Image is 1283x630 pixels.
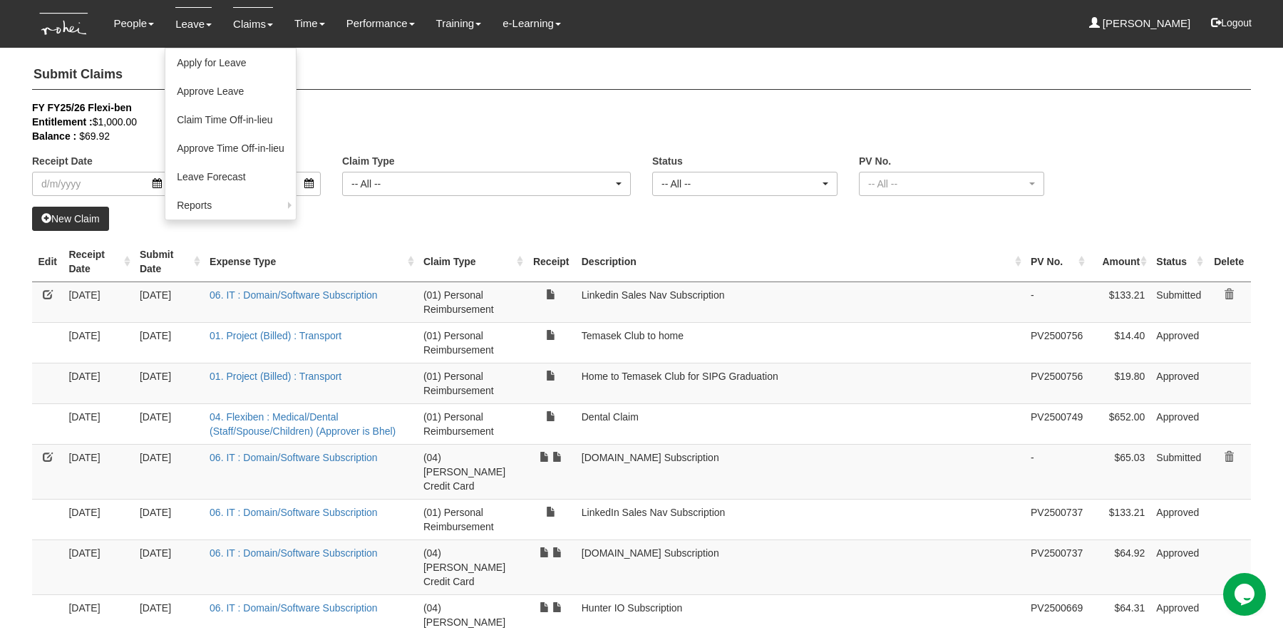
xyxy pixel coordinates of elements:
th: Submit Date : activate to sort column ascending [134,242,204,282]
td: (04) [PERSON_NAME] Credit Card [418,539,527,594]
a: Claims [233,7,273,41]
td: [DATE] [63,282,134,322]
a: Training [436,7,482,40]
td: [DATE] [134,322,204,363]
td: [DATE] [63,444,134,499]
span: $69.92 [79,130,110,142]
td: [DATE] [63,363,134,403]
td: [DATE] [134,539,204,594]
td: Dental Claim [576,403,1025,444]
th: Description : activate to sort column ascending [576,242,1025,282]
a: Leave Forecast [165,162,296,191]
td: - [1025,444,1088,499]
td: Linkedin Sales Nav Subscription [576,282,1025,322]
td: Submitted [1150,444,1207,499]
td: Approved [1150,499,1207,539]
b: Balance : [32,130,76,142]
b: Entitlement : [32,116,93,128]
td: [DATE] [134,444,204,499]
a: [PERSON_NAME] [1089,7,1191,40]
th: PV No. : activate to sort column ascending [1025,242,1088,282]
label: Receipt Date [32,154,93,168]
td: [DATE] [63,322,134,363]
a: Approve Time Off-in-lieu [165,134,296,162]
a: Reports [165,191,296,220]
td: PV2500737 [1025,539,1088,594]
td: $65.03 [1088,444,1150,499]
input: d/m/yyyy [32,172,169,196]
button: -- All -- [859,172,1044,196]
td: PV2500737 [1025,499,1088,539]
a: Claim Time Off-in-lieu [165,105,296,134]
td: (01) Personal Reimbursement [418,363,527,403]
div: -- All -- [868,177,1026,191]
a: Performance [346,7,415,40]
td: Approved [1150,539,1207,594]
div: -- All -- [351,177,613,191]
td: [DATE] [134,363,204,403]
th: Expense Type : activate to sort column ascending [204,242,418,282]
a: Apply for Leave [165,48,296,77]
a: New Claim [32,207,109,231]
a: 06. IT : Domain/Software Subscription [210,602,378,614]
td: PV2500756 [1025,363,1088,403]
th: Edit [32,242,63,282]
td: $133.21 [1088,282,1150,322]
th: Receipt Date : activate to sort column ascending [63,242,134,282]
a: Leave [175,7,212,41]
td: $652.00 [1088,403,1150,444]
button: -- All -- [652,172,838,196]
td: [DATE] [63,403,134,444]
button: -- All -- [342,172,631,196]
td: [DATE] [63,499,134,539]
th: Receipt [527,242,576,282]
div: $1,000.00 [32,115,1230,129]
a: 06. IT : Domain/Software Subscription [210,507,378,518]
td: Home to Temasek Club for SIPG Graduation [576,363,1025,403]
td: Temasek Club to home [576,322,1025,363]
td: Approved [1150,322,1207,363]
td: - [1025,282,1088,322]
button: Logout [1201,6,1262,40]
a: Time [294,7,325,40]
a: 04. Flexiben : Medical/Dental (Staff/Spouse/Children) (Approver is Bhel) [210,411,396,437]
td: PV2500756 [1025,322,1088,363]
td: [DATE] [134,403,204,444]
h4: Submit Claims [32,61,1251,90]
a: Approve Leave [165,77,296,105]
a: 01. Project (Billed) : Transport [210,330,341,341]
td: Approved [1150,363,1207,403]
a: 06. IT : Domain/Software Subscription [210,547,378,559]
td: Approved [1150,403,1207,444]
a: 06. IT : Domain/Software Subscription [210,452,378,463]
td: LinkedIn Sales Nav Subscription [576,499,1025,539]
td: [DATE] [134,499,204,539]
th: Amount : activate to sort column ascending [1088,242,1150,282]
td: [DOMAIN_NAME] Subscription [576,539,1025,594]
th: Status : activate to sort column ascending [1150,242,1207,282]
b: FY FY25/26 Flexi-ben [32,102,132,113]
a: 01. Project (Billed) : Transport [210,371,341,382]
td: $64.92 [1088,539,1150,594]
a: e-Learning [503,7,561,40]
label: Claim Type [342,154,395,168]
td: (01) Personal Reimbursement [418,403,527,444]
td: (04) [PERSON_NAME] Credit Card [418,444,527,499]
label: Status [652,154,683,168]
th: Claim Type : activate to sort column ascending [418,242,527,282]
td: Submitted [1150,282,1207,322]
th: Delete [1207,242,1251,282]
div: -- All -- [661,177,820,191]
td: (01) Personal Reimbursement [418,282,527,322]
td: (01) Personal Reimbursement [418,499,527,539]
td: $14.40 [1088,322,1150,363]
td: [DOMAIN_NAME] Subscription [576,444,1025,499]
a: People [113,7,154,40]
iframe: chat widget [1223,573,1269,616]
td: [DATE] [63,539,134,594]
td: $133.21 [1088,499,1150,539]
td: PV2500749 [1025,403,1088,444]
td: (01) Personal Reimbursement [418,322,527,363]
label: PV No. [859,154,891,168]
td: [DATE] [134,282,204,322]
